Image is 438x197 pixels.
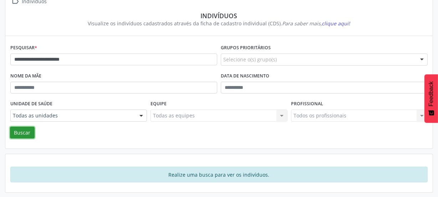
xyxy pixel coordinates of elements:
label: Nome da mãe [10,71,41,82]
div: Visualize os indivíduos cadastrados através da ficha de cadastro individual (CDS). [15,20,423,27]
span: clique aqui! [322,20,350,27]
label: Grupos prioritários [221,42,271,54]
label: Data de nascimento [221,71,269,82]
div: Indivíduos [15,12,423,20]
span: Selecione o(s) grupo(s) [223,56,277,63]
span: Feedback [428,81,434,106]
span: Todas as unidades [13,112,132,119]
label: Equipe [151,98,167,110]
div: Realize uma busca para ver os indivíduos. [10,167,428,182]
button: Feedback - Mostrar pesquisa [424,74,438,123]
label: Pesquisar [10,42,37,54]
button: Buscar [10,127,35,139]
label: Unidade de saúde [10,98,52,110]
label: Profissional [291,98,323,110]
i: Para saber mais, [282,20,350,27]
